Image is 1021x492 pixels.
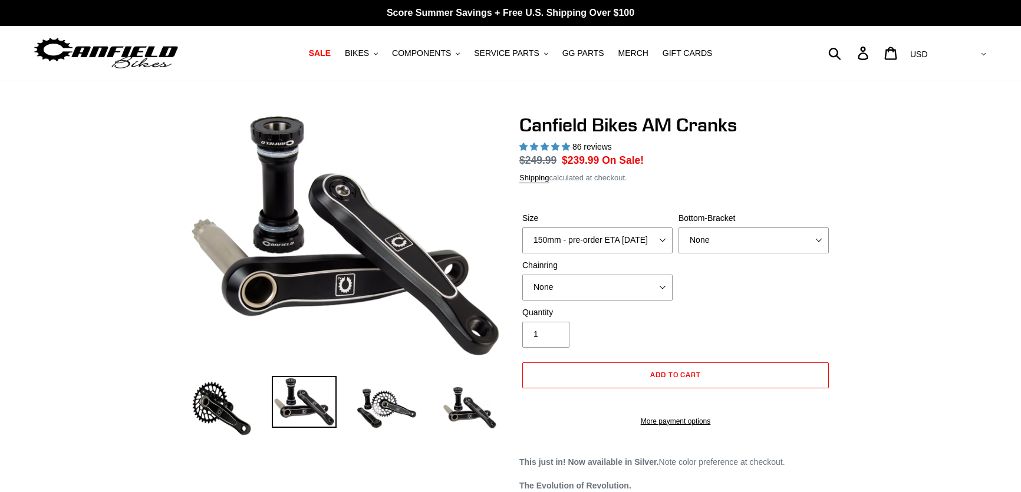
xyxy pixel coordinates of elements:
p: Note color preference at checkout. [519,456,832,468]
img: Load image into Gallery viewer, Canfield Bikes AM Cranks [354,376,419,441]
span: MERCH [618,48,648,58]
img: Load image into Gallery viewer, CANFIELD-AM_DH-CRANKS [437,376,502,441]
s: $249.99 [519,154,556,166]
span: 4.97 stars [519,142,572,151]
span: $239.99 [562,154,599,166]
span: GG PARTS [562,48,604,58]
button: BIKES [339,45,384,61]
a: GG PARTS [556,45,610,61]
div: calculated at checkout. [519,172,832,184]
input: Search [835,40,865,66]
span: BIKES [345,48,369,58]
label: Bottom-Bracket [679,212,829,224]
span: SALE [309,48,331,58]
button: Add to cart [522,362,829,388]
a: SALE [303,45,337,61]
label: Quantity [522,306,673,319]
span: GIFT CARDS [663,48,713,58]
strong: The Evolution of Revolution. [519,481,631,490]
span: COMPONENTS [392,48,451,58]
span: 86 reviews [572,142,612,151]
label: Size [522,212,673,224]
strong: This just in! Now available in Silver. [519,457,659,467]
span: On Sale! [602,153,644,168]
h1: Canfield Bikes AM Cranks [519,114,832,136]
a: MERCH [612,45,654,61]
img: Load image into Gallery viewer, Canfield Bikes AM Cranks [189,376,254,441]
a: Shipping [519,173,549,183]
img: Canfield Bikes [32,35,180,72]
span: Add to cart [650,370,701,379]
button: SERVICE PARTS [468,45,554,61]
img: Load image into Gallery viewer, Canfield Cranks [272,376,337,428]
a: More payment options [522,416,829,427]
a: GIFT CARDS [657,45,719,61]
span: SERVICE PARTS [474,48,539,58]
label: Chainring [522,259,673,272]
button: COMPONENTS [386,45,466,61]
